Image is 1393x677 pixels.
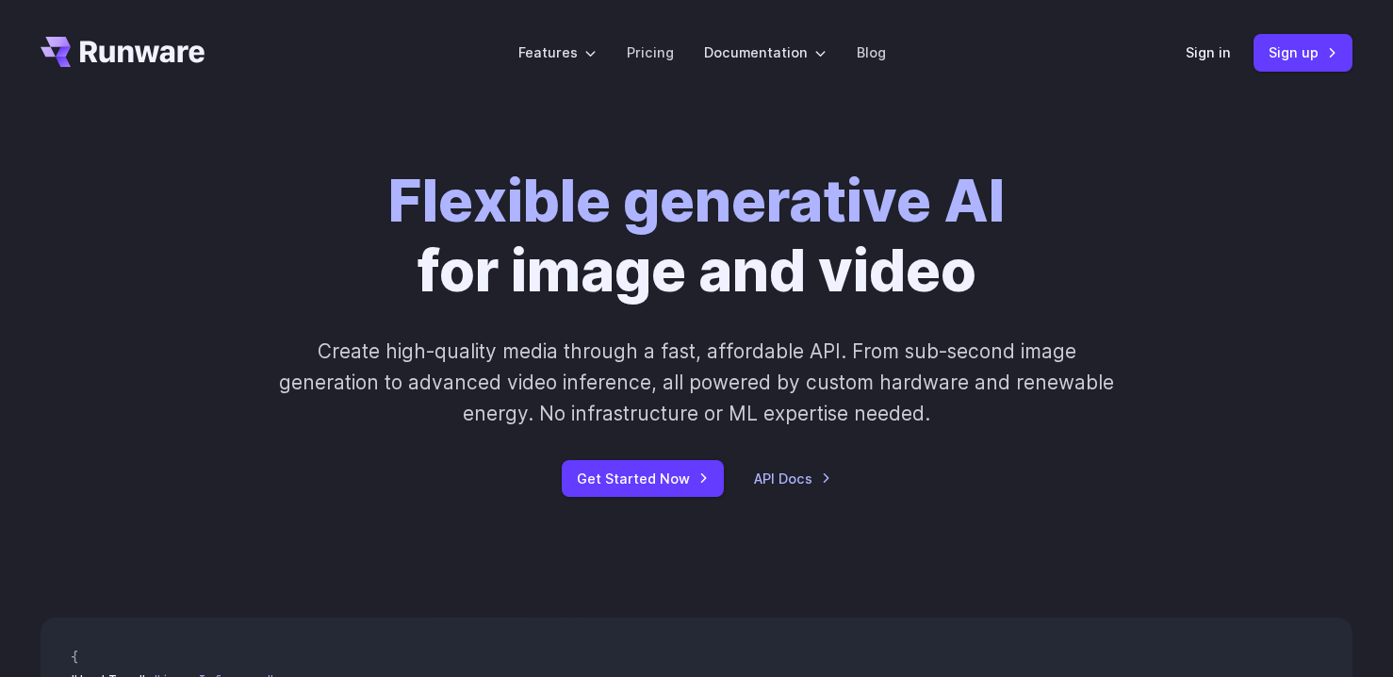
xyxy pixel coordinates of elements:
a: Sign up [1254,34,1352,71]
a: Blog [857,41,886,63]
label: Features [518,41,597,63]
p: Create high-quality media through a fast, affordable API. From sub-second image generation to adv... [277,336,1117,430]
a: Get Started Now [562,460,724,497]
span: { [71,649,78,666]
label: Documentation [704,41,827,63]
a: API Docs [754,468,831,489]
a: Sign in [1186,41,1231,63]
h1: for image and video [388,166,1005,305]
a: Go to / [41,37,205,67]
strong: Flexible generative AI [388,165,1005,236]
a: Pricing [627,41,674,63]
